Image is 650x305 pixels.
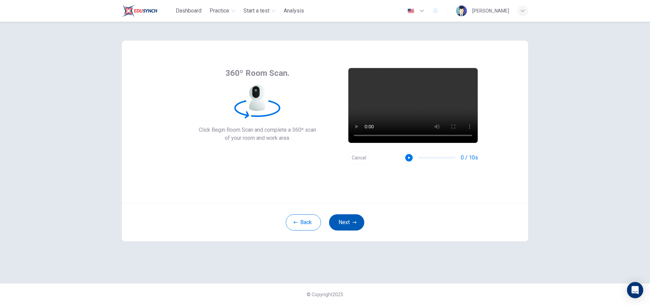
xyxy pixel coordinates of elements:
[329,214,364,231] button: Next
[456,5,467,16] img: Profile picture
[627,282,643,298] div: Open Intercom Messenger
[286,214,321,231] button: Back
[199,126,316,134] span: Click Begin Room Scan and complete a 360º scan
[472,7,509,15] div: [PERSON_NAME]
[122,4,157,18] img: Train Test logo
[307,292,343,297] span: © Copyright 2025
[199,134,316,142] span: of your room and work area.
[281,5,307,17] button: Analysis
[407,8,415,14] img: en
[348,151,370,165] button: Cancel
[173,5,204,17] button: Dashboard
[241,5,278,17] button: Start a test
[122,4,173,18] a: Train Test logo
[176,7,201,15] span: Dashboard
[243,7,269,15] span: Start a test
[207,5,238,17] button: Practice
[284,7,304,15] span: Analysis
[225,68,289,79] span: 360º Room Scan.
[210,7,229,15] span: Practice
[461,154,478,162] span: 0 / 10s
